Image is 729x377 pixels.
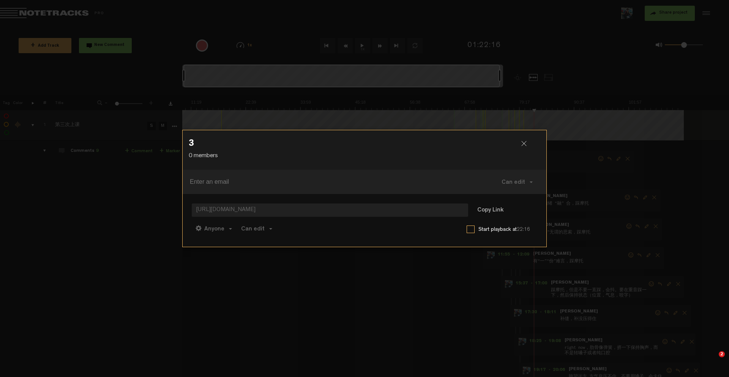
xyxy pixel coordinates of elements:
span: 22:16 [517,227,530,232]
span: 2 [719,351,725,357]
button: Copy Link [470,203,511,218]
label: Start playback at [478,226,537,233]
p: 0 members [189,152,540,161]
span: Can edit [502,180,525,186]
iframe: Intercom live chat [703,351,721,369]
input: Enter an email [190,176,467,188]
button: Anyone [192,219,236,238]
span: [URL][DOMAIN_NAME] [192,203,468,217]
button: Can edit [237,219,276,238]
h3: 3 [189,139,540,151]
span: Can edit [241,226,265,232]
button: Can edit [494,173,540,191]
span: Anyone [204,226,224,232]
